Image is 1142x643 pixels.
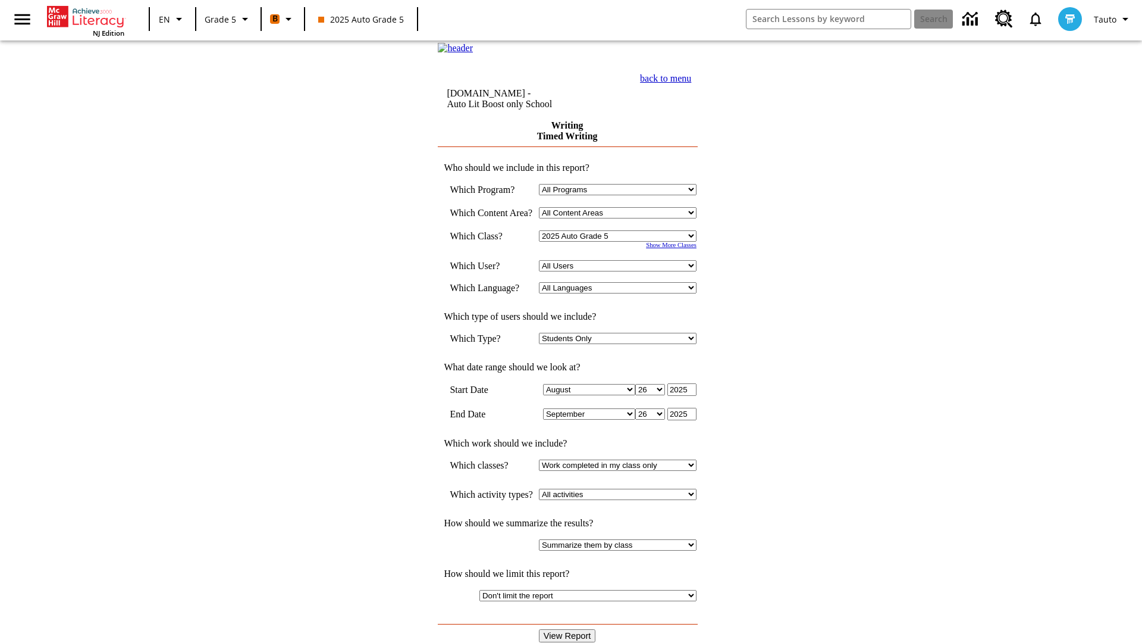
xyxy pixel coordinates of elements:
a: Writing Timed Writing [537,120,598,141]
td: End Date [450,408,533,420]
input: View Report [539,629,596,642]
td: Which activity types? [450,489,533,500]
button: Open side menu [5,2,40,37]
a: Data Center [955,3,988,36]
td: Which Language? [450,282,533,294]
td: Who should we include in this report? [438,163,697,173]
td: What date range should we look at? [438,362,697,373]
a: Resource Center, Will open in new tab [988,3,1020,35]
td: Which Program? [450,184,533,195]
span: 2025 Auto Grade 5 [318,13,404,26]
td: [DOMAIN_NAME] - [447,88,598,110]
button: Select a new avatar [1051,4,1089,35]
a: back to menu [640,73,691,83]
a: Show More Classes [646,242,697,248]
span: NJ Edition [93,29,124,38]
span: Tauto [1094,13,1116,26]
td: Which Type? [450,333,533,344]
span: Grade 5 [205,13,236,26]
span: B [272,11,278,26]
nobr: Auto Lit Boost only School [447,99,552,109]
nobr: Which Content Area? [450,208,532,218]
button: Grade: Grade 5, Select a grade [200,8,257,30]
input: search field [746,10,911,29]
td: Which Class? [450,230,533,242]
a: Notifications [1020,4,1051,35]
td: Which type of users should we include? [438,311,697,322]
div: Home [47,4,124,38]
td: Which work should we include? [438,438,697,449]
button: Profile/Settings [1089,8,1137,30]
td: How should we limit this report? [438,569,697,579]
td: Which User? [450,260,533,271]
img: avatar image [1058,7,1082,31]
button: Boost Class color is orange. Change class color [265,8,300,30]
button: Language: EN, Select a language [153,8,192,30]
td: How should we summarize the results? [438,518,697,529]
td: Which classes? [450,460,533,471]
span: EN [159,13,170,26]
img: header [438,43,473,54]
td: Start Date [450,383,533,396]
